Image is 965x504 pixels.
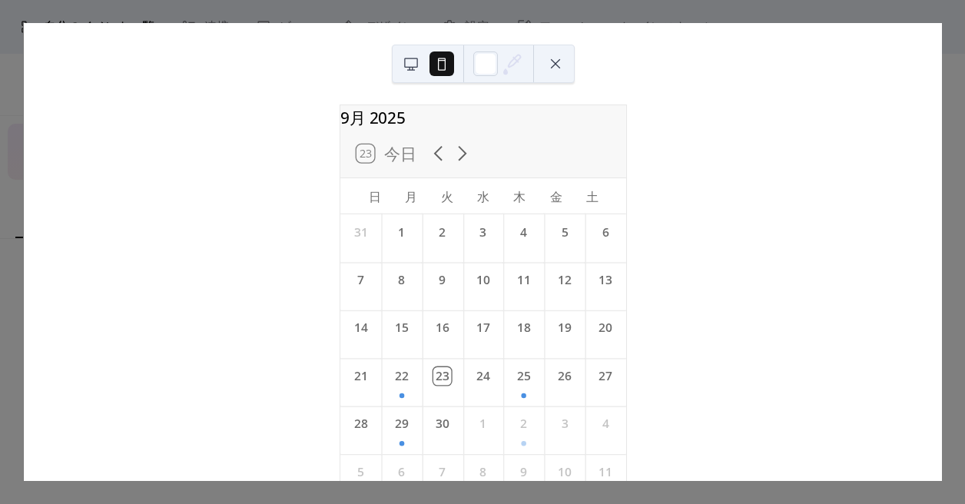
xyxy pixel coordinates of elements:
[474,271,492,289] div: 10
[351,367,369,385] div: 21
[433,320,451,337] div: 16
[356,178,392,214] div: 日
[393,463,410,481] div: 6
[515,320,532,337] div: 18
[555,415,573,433] div: 3
[351,320,369,337] div: 14
[555,320,573,337] div: 19
[351,224,369,241] div: 31
[555,224,573,241] div: 5
[474,415,492,433] div: 1
[433,415,451,433] div: 30
[474,224,492,241] div: 3
[433,224,451,241] div: 2
[596,463,614,481] div: 11
[515,224,532,241] div: 4
[537,178,573,214] div: 金
[429,178,465,214] div: 火
[596,224,614,241] div: 6
[573,178,609,214] div: 土
[393,224,410,241] div: 1
[515,367,532,385] div: 25
[555,367,573,385] div: 26
[474,463,492,481] div: 8
[393,415,410,433] div: 29
[433,367,451,385] div: 23
[393,320,410,337] div: 15
[596,320,614,337] div: 20
[555,463,573,481] div: 10
[393,178,429,214] div: 月
[340,105,626,129] div: 9月 2025
[465,178,501,214] div: 水
[351,463,369,481] div: 5
[555,271,573,289] div: 12
[393,367,410,385] div: 22
[433,271,451,289] div: 9
[351,271,369,289] div: 7
[515,271,532,289] div: 11
[393,271,410,289] div: 8
[501,178,537,214] div: 木
[351,415,369,433] div: 28
[596,271,614,289] div: 13
[515,463,532,481] div: 9
[515,415,532,433] div: 2
[596,415,614,433] div: 4
[474,320,492,337] div: 17
[474,367,492,385] div: 24
[433,463,451,481] div: 7
[596,367,614,385] div: 27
